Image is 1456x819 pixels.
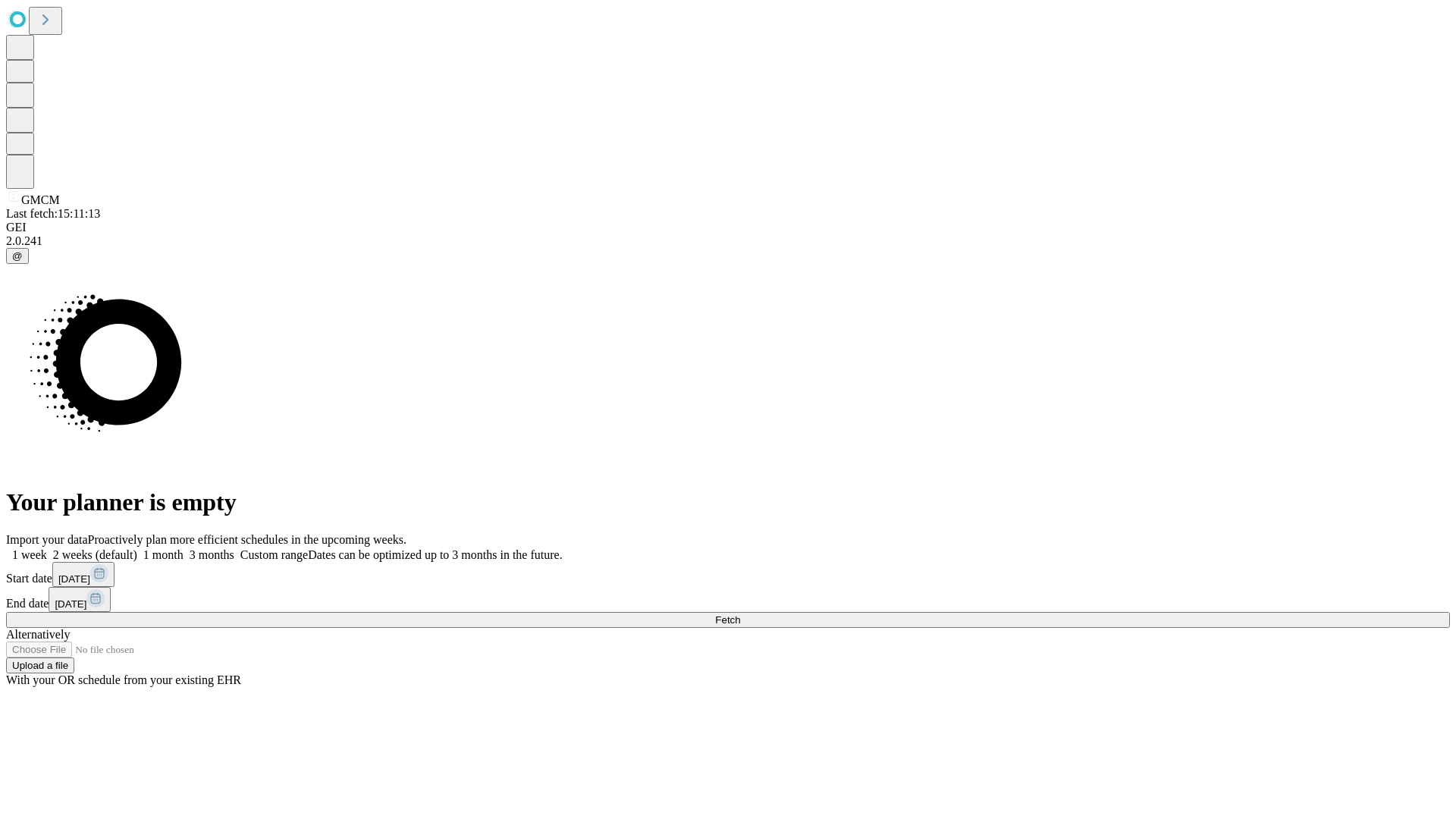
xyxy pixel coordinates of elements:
[53,548,137,561] span: 2 weeks (default)
[308,548,562,561] span: Dates can be optimized up to 3 months in the future.
[6,248,29,264] button: @
[6,657,74,673] button: Upload a file
[12,548,47,561] span: 1 week
[6,234,1450,248] div: 2.0.241
[6,207,100,220] span: Last fetch: 15:11:13
[6,562,1450,587] div: Start date
[6,587,1450,612] div: End date
[6,221,1450,234] div: GEI
[190,548,234,561] span: 3 months
[12,250,23,262] span: @
[6,612,1450,628] button: Fetch
[21,193,60,206] span: GMCM
[6,673,241,686] span: With your OR schedule from your existing EHR
[6,628,70,641] span: Alternatively
[143,548,184,561] span: 1 month
[55,598,86,610] span: [DATE]
[88,533,406,546] span: Proactively plan more efficient schedules in the upcoming weeks.
[715,614,740,626] span: Fetch
[240,548,308,561] span: Custom range
[49,587,111,612] button: [DATE]
[58,573,90,585] span: [DATE]
[6,488,1450,516] h1: Your planner is empty
[6,533,88,546] span: Import your data
[52,562,115,587] button: [DATE]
